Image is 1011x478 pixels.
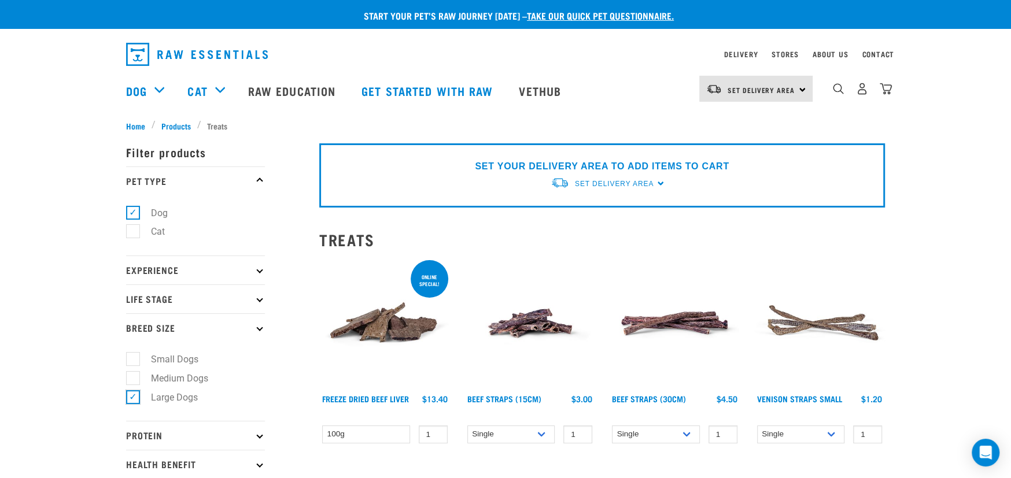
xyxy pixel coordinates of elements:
a: Get started with Raw [350,68,507,114]
div: $13.40 [422,394,448,403]
a: Home [126,120,152,132]
img: Stack Of Freeze Dried Beef Liver For Pets [319,258,451,389]
div: ONLINE SPECIAL! [411,268,448,292]
p: Breed Size [126,313,265,342]
a: Dog [126,82,147,99]
img: home-icon@2x.png [880,83,892,95]
span: Set Delivery Area [728,88,795,92]
a: Cat [187,82,207,99]
a: Delivery [724,52,758,56]
a: Freeze Dried Beef Liver [322,397,409,401]
div: $3.00 [571,394,592,403]
p: Protein [126,421,265,450]
img: Raw Essentials Logo [126,43,268,66]
img: Raw Essentials Beef Straps 15cm 6 Pack [464,258,596,389]
span: Set Delivery Area [575,180,654,188]
img: Raw Essentials Beef Straps 6 Pack [609,258,740,389]
label: Small Dogs [132,352,203,366]
p: Pet Type [126,166,265,195]
input: 1 [419,425,448,443]
a: Vethub [507,68,575,114]
span: Products [161,120,191,132]
img: home-icon-1@2x.png [833,83,844,94]
p: Experience [126,255,265,284]
img: van-moving.png [706,84,722,94]
a: take our quick pet questionnaire. [527,13,674,18]
a: About Us [813,52,848,56]
h2: Treats [319,231,885,249]
a: Beef Straps (15cm) [467,397,541,401]
p: Filter products [126,138,265,166]
img: Venison Straps [754,258,885,389]
a: Stores [772,52,799,56]
input: 1 [709,425,737,443]
a: Products [156,120,197,132]
input: 1 [563,425,592,443]
label: Large Dogs [132,390,202,405]
span: Home [126,120,145,132]
a: Venison Straps Small [757,397,842,401]
img: user.png [856,83,868,95]
a: Raw Education [237,68,350,114]
div: $1.20 [861,394,882,403]
nav: breadcrumbs [126,120,885,132]
nav: dropdown navigation [117,38,894,71]
div: $4.50 [717,394,737,403]
label: Cat [132,224,169,239]
input: 1 [853,425,882,443]
div: Open Intercom Messenger [972,439,999,466]
a: Beef Straps (30cm) [612,397,686,401]
p: Life Stage [126,284,265,313]
label: Medium Dogs [132,371,213,386]
a: Contact [862,52,894,56]
label: Dog [132,206,172,220]
p: SET YOUR DELIVERY AREA TO ADD ITEMS TO CART [475,160,729,173]
img: van-moving.png [551,177,569,189]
